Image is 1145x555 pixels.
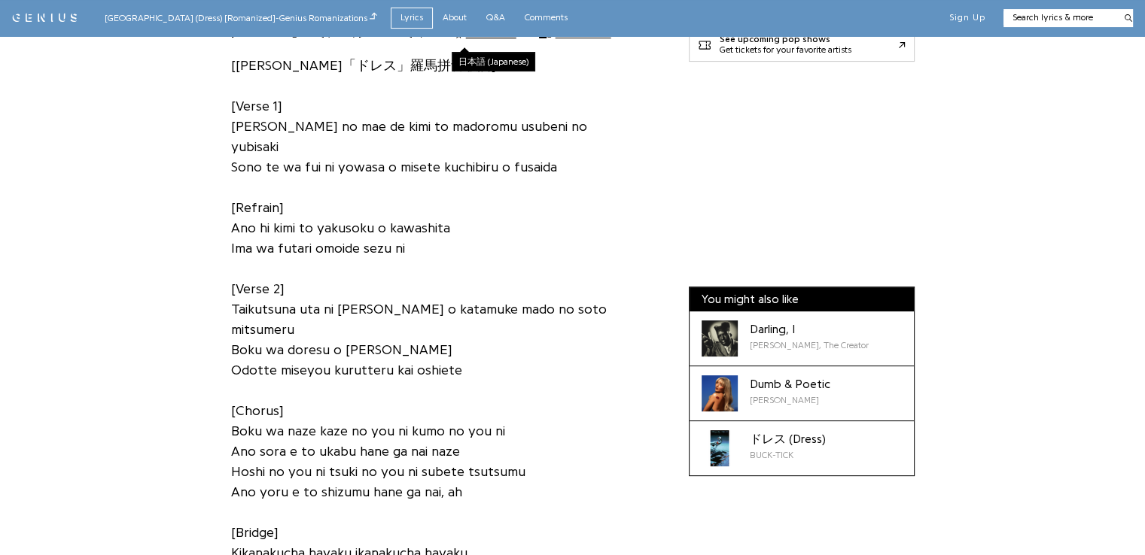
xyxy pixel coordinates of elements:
a: About [433,8,477,28]
div: [PERSON_NAME], The Creator [750,338,869,352]
a: Q&A [477,8,515,28]
div: Dumb & Poetic [750,375,830,393]
input: Search lyrics & more [1003,11,1116,24]
div: ドレス (Dress) [750,430,826,448]
div: [GEOGRAPHIC_DATA] (Dress) [Romanized] - Genius Romanizations [105,11,377,25]
a: 日本語 (Japanese) [452,53,534,71]
div: Cover art for Dumb & Poetic by Sabrina Carpenter [702,375,738,411]
div: BUCK-TICK [750,448,826,462]
div: See upcoming pop shows [720,35,851,45]
button: Sign Up [949,12,985,24]
a: Comments [515,8,577,28]
div: Darling, I [750,320,869,338]
div: [PERSON_NAME] [750,393,830,407]
div: Get tickets for your favorite artists [720,45,851,56]
a: See upcoming pop showsGet tickets for your favorite artists [689,28,915,62]
a: Cover art for Darling, I by Tyler, The CreatorDarling, I[PERSON_NAME], The Creator [690,311,914,366]
a: Lyrics [391,8,433,28]
a: Cover art for Dumb & Poetic by Sabrina CarpenterDumb & Poetic[PERSON_NAME] [690,366,914,421]
div: You might also like [690,287,914,311]
div: Cover art for Darling, I by Tyler, The Creator [702,320,738,356]
div: 日本語 (Japanese) [458,57,528,66]
div: Cover art for ドレス (Dress) by BUCK-TICK [702,430,738,466]
a: Cover art for ドレス (Dress) by BUCK-TICKドレス (Dress)BUCK-TICK [690,421,914,475]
